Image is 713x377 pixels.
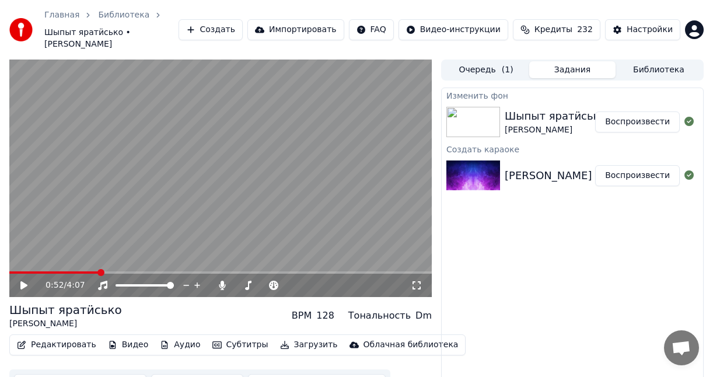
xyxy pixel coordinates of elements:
[442,142,703,156] div: Создать караоке
[364,339,459,351] div: Облачная библиотека
[399,19,508,40] button: Видео-инструкции
[44,9,179,50] nav: breadcrumb
[505,167,704,184] div: [PERSON_NAME] - Шыпыт яратӥсько
[247,19,344,40] button: Импортировать
[67,280,85,291] span: 4:07
[9,318,122,330] div: [PERSON_NAME]
[46,280,64,291] span: 0:52
[505,108,606,124] div: Шыпыт яратӥсько
[155,337,205,353] button: Аудио
[316,309,334,323] div: 128
[9,18,33,41] img: youka
[529,61,616,78] button: Задания
[348,309,411,323] div: Тональность
[605,19,680,40] button: Настройки
[627,24,673,36] div: Настройки
[513,19,600,40] button: Кредиты232
[534,24,572,36] span: Кредиты
[577,24,593,36] span: 232
[208,337,273,353] button: Субтитры
[179,19,243,40] button: Создать
[9,302,122,318] div: Шыпыт яратӥсько
[103,337,153,353] button: Видео
[46,280,74,291] div: /
[595,111,680,132] button: Воспроизвести
[275,337,342,353] button: Загрузить
[44,9,79,21] a: Главная
[502,64,513,76] span: ( 1 )
[595,165,680,186] button: Воспроизвести
[443,61,529,78] button: Очередь
[664,330,699,365] div: Открытый чат
[349,19,394,40] button: FAQ
[505,124,606,136] div: [PERSON_NAME]
[44,27,179,50] span: Шыпыт яратӥсько • [PERSON_NAME]
[98,9,149,21] a: Библиотека
[292,309,312,323] div: BPM
[442,88,703,102] div: Изменить фон
[12,337,101,353] button: Редактировать
[616,61,702,78] button: Библиотека
[415,309,432,323] div: Dm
